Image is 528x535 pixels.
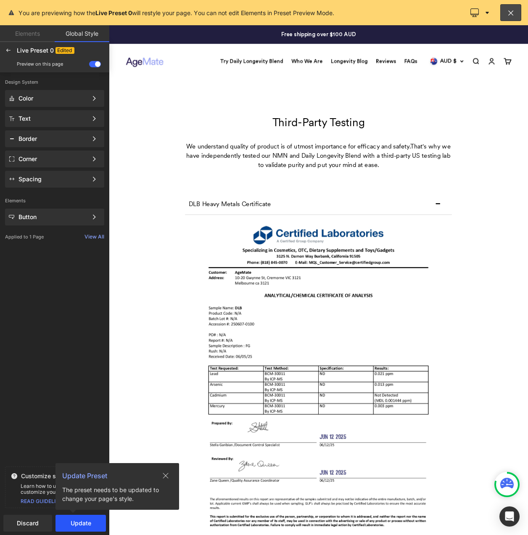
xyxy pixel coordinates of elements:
div: Preview on this page [17,61,63,67]
div: Button [18,214,87,220]
div: Spacing [18,176,87,183]
div: Open Intercom Messenger [499,506,520,527]
b: Live Preset 0 [95,9,132,16]
div: Learn how to use Preset to customize your pages [5,483,104,495]
button: Discard [3,515,52,532]
div: You are previewing how the will restyle your page. You can not edit Elements in Preset Preview Mode. [18,8,334,17]
div: Border [18,135,87,142]
span: Live Preset 0 [17,47,54,54]
span: Customize styles [21,473,70,479]
span: Discard [5,520,50,527]
div: Corner [18,156,87,162]
div: Text [18,115,87,122]
a: READ GUIDELINE [21,498,62,504]
span: Edited [55,47,74,54]
span: Update Preset [62,471,107,481]
button: Update [55,515,106,532]
a: Global Style [55,25,109,42]
div: Color [18,95,87,102]
p: Applied to 1 Page [5,234,84,240]
div: The preset needs to be updated to change your page's style. [62,485,172,503]
div: View All [84,234,104,240]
